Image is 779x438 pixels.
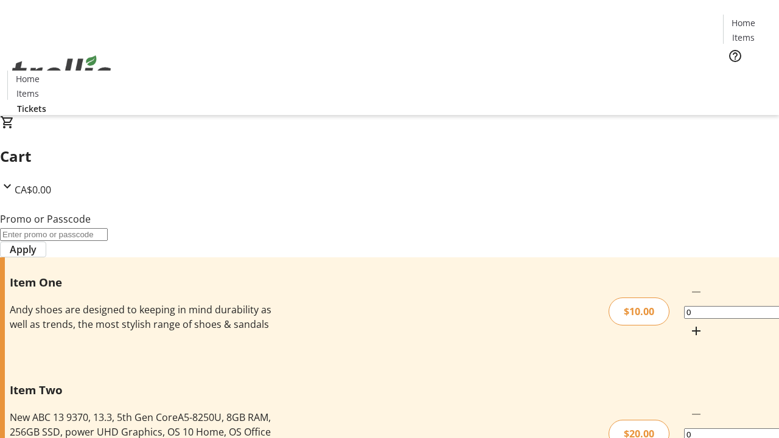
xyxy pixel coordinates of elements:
[17,102,46,115] span: Tickets
[10,274,276,291] h3: Item One
[16,72,40,85] span: Home
[16,87,39,100] span: Items
[7,102,56,115] a: Tickets
[732,31,755,44] span: Items
[732,16,755,29] span: Home
[733,71,762,83] span: Tickets
[724,31,763,44] a: Items
[609,297,669,325] div: $10.00
[10,242,37,257] span: Apply
[8,72,47,85] a: Home
[723,71,772,83] a: Tickets
[684,319,708,343] button: Increment by one
[7,42,116,103] img: Orient E2E Organization CqHrCUIKGa's Logo
[723,44,747,68] button: Help
[724,16,763,29] a: Home
[10,302,276,332] div: Andy shoes are designed to keeping in mind durability as well as trends, the most stylish range o...
[10,381,276,398] h3: Item Two
[15,183,51,196] span: CA$0.00
[8,87,47,100] a: Items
